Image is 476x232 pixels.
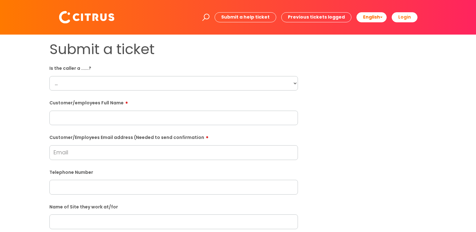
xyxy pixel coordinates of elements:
[49,98,298,106] label: Customer/employees Full Name
[49,133,298,140] label: Customer/Employees Email address (Needed to send confirmation
[215,12,276,22] a: Submit a help ticket
[398,14,411,20] b: Login
[49,168,298,175] label: Telephone Number
[363,14,380,20] span: English
[49,145,298,160] input: Email
[392,12,417,22] a: Login
[281,12,351,22] a: Previous tickets logged
[49,41,298,58] h1: Submit a ticket
[49,64,298,71] label: Is the caller a ......?
[49,203,298,210] label: Name of Site they work at/for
